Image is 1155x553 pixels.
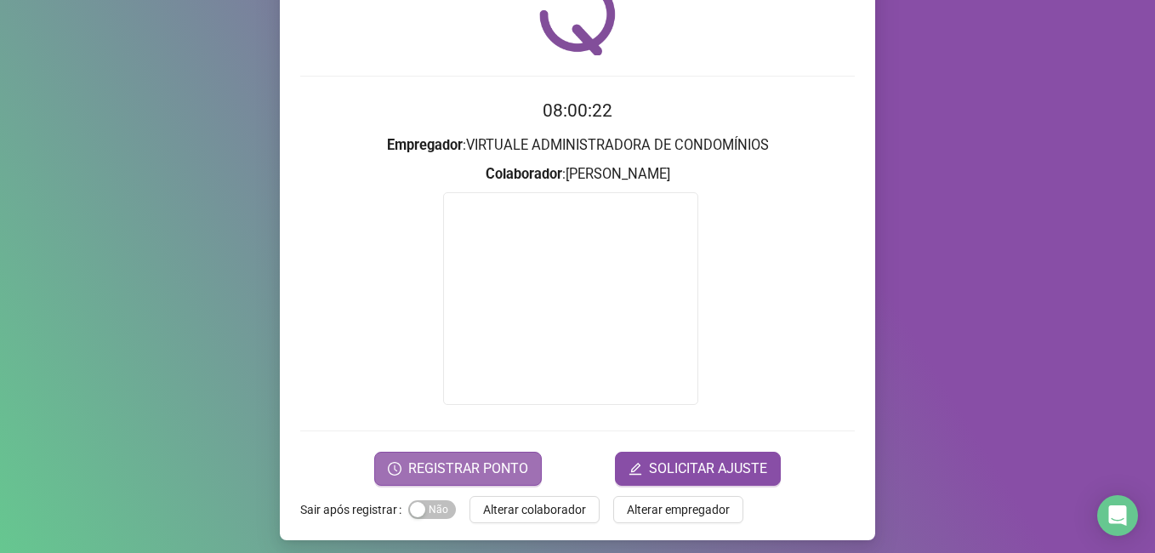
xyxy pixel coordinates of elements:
[649,459,767,479] span: SOLICITAR AJUSTE
[615,452,781,486] button: editSOLICITAR AJUSTE
[300,134,855,157] h3: : VIRTUALE ADMINISTRADORA DE CONDOMÍNIOS
[387,137,463,153] strong: Empregador
[627,500,730,519] span: Alterar empregador
[486,166,562,182] strong: Colaborador
[629,462,642,476] span: edit
[300,163,855,185] h3: : [PERSON_NAME]
[613,496,743,523] button: Alterar empregador
[469,496,600,523] button: Alterar colaborador
[388,462,401,476] span: clock-circle
[408,459,528,479] span: REGISTRAR PONTO
[483,500,586,519] span: Alterar colaborador
[1097,495,1138,536] div: Open Intercom Messenger
[300,496,408,523] label: Sair após registrar
[543,100,612,121] time: 08:00:22
[374,452,542,486] button: REGISTRAR PONTO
